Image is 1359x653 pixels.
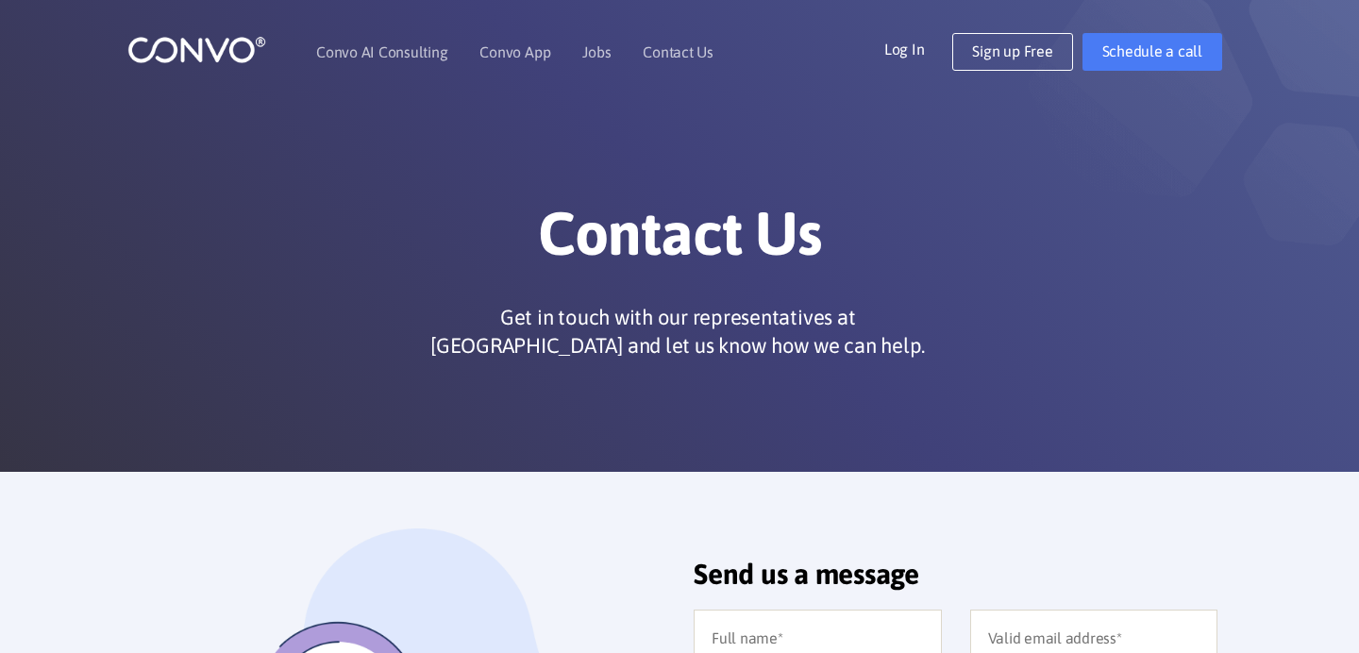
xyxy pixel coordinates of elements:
[479,44,550,59] a: Convo App
[127,35,266,64] img: logo_1.png
[316,44,447,59] a: Convo AI Consulting
[1082,33,1222,71] a: Schedule a call
[694,557,1217,605] h2: Send us a message
[643,44,713,59] a: Contact Us
[423,303,932,360] p: Get in touch with our representatives at [GEOGRAPHIC_DATA] and let us know how we can help.
[884,33,953,63] a: Log In
[582,44,611,59] a: Jobs
[952,33,1072,71] a: Sign up Free
[156,197,1203,284] h1: Contact Us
